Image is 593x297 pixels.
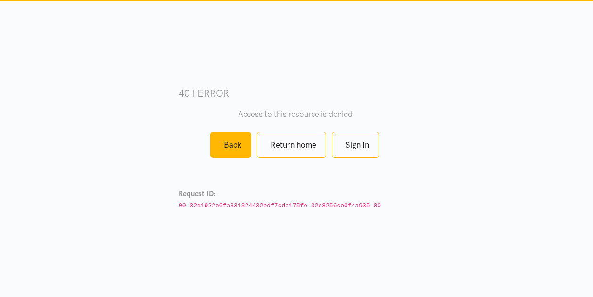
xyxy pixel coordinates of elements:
[257,132,326,158] a: Return home
[179,108,414,121] p: Access to this resource is denied.
[179,190,216,198] strong: Request ID:
[179,202,381,209] code: 00-32e1922e0fa331324432bdf7cda175fe-32c8256ce0f4a935-00
[332,132,379,158] a: Sign In
[179,86,414,100] h3: 401 error
[210,132,251,158] a: Back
